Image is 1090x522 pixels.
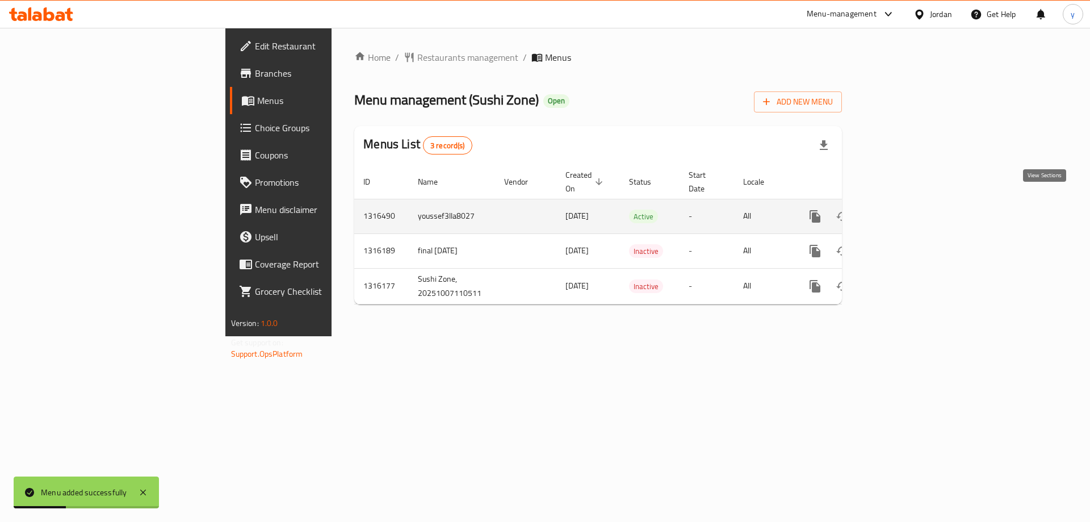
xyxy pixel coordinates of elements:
[409,233,495,268] td: final [DATE]
[409,268,495,304] td: Sushi Zone, 20251007110511
[423,136,472,154] div: Total records count
[230,196,408,223] a: Menu disclaimer
[255,39,399,53] span: Edit Restaurant
[793,165,920,199] th: Actions
[802,203,829,230] button: more
[734,233,793,268] td: All
[230,32,408,60] a: Edit Restaurant
[754,91,842,112] button: Add New Menu
[257,94,399,107] span: Menus
[230,114,408,141] a: Choice Groups
[230,141,408,169] a: Coupons
[231,335,283,350] span: Get support on:
[743,175,779,189] span: Locale
[523,51,527,64] li: /
[543,96,569,106] span: Open
[354,87,539,112] span: Menu management ( Sushi Zone )
[680,199,734,233] td: -
[565,168,606,195] span: Created On
[504,175,543,189] span: Vendor
[354,165,920,304] table: enhanced table
[230,60,408,87] a: Branches
[807,7,877,21] div: Menu-management
[255,176,399,189] span: Promotions
[802,273,829,300] button: more
[354,51,842,64] nav: breadcrumb
[255,121,399,135] span: Choice Groups
[404,51,518,64] a: Restaurants management
[231,346,303,361] a: Support.OpsPlatform
[565,243,589,258] span: [DATE]
[255,148,399,162] span: Coupons
[629,175,666,189] span: Status
[629,244,663,258] div: Inactive
[230,278,408,305] a: Grocery Checklist
[829,203,856,230] button: Change Status
[255,66,399,80] span: Branches
[629,280,663,293] span: Inactive
[734,199,793,233] td: All
[829,273,856,300] button: Change Status
[1071,8,1075,20] span: y
[829,237,856,265] button: Change Status
[417,51,518,64] span: Restaurants management
[231,316,259,331] span: Version:
[255,203,399,216] span: Menu disclaimer
[810,132,837,159] div: Export file
[363,136,472,154] h2: Menus List
[409,199,495,233] td: youssef3lla8027
[734,268,793,304] td: All
[930,8,952,20] div: Jordan
[255,230,399,244] span: Upsell
[230,87,408,114] a: Menus
[565,208,589,223] span: [DATE]
[418,175,452,189] span: Name
[689,168,720,195] span: Start Date
[629,210,658,223] span: Active
[363,175,385,189] span: ID
[230,223,408,250] a: Upsell
[802,237,829,265] button: more
[629,245,663,258] span: Inactive
[763,95,833,109] span: Add New Menu
[261,316,278,331] span: 1.0.0
[255,257,399,271] span: Coverage Report
[230,250,408,278] a: Coverage Report
[545,51,571,64] span: Menus
[255,285,399,298] span: Grocery Checklist
[565,278,589,293] span: [DATE]
[680,233,734,268] td: -
[680,268,734,304] td: -
[424,140,472,151] span: 3 record(s)
[230,169,408,196] a: Promotions
[629,279,663,293] div: Inactive
[41,486,127,499] div: Menu added successfully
